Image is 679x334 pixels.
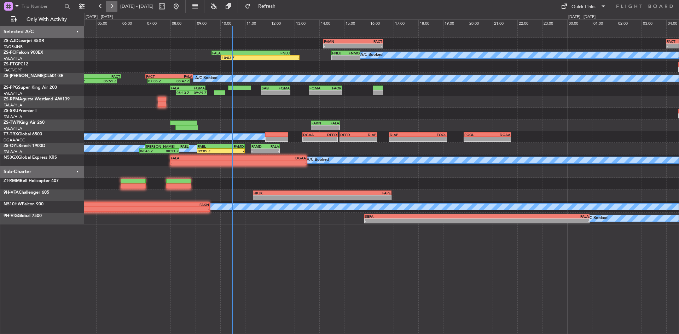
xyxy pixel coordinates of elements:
div: 15:00 [344,19,369,26]
div: 10:03 Z [222,55,260,60]
div: - [325,125,339,130]
div: FALA [212,51,251,55]
div: DGAA [303,133,320,137]
span: ZS-TWP [4,121,19,125]
a: FALA/HLA [4,126,22,131]
a: ZS-FTGPC12 [4,62,28,66]
div: 08:00 [170,19,195,26]
div: FABL [198,144,221,148]
span: 9H-VFA [4,191,19,195]
span: ZS-FTG [4,62,18,66]
div: DGAA [238,156,306,160]
div: 19:00 [443,19,468,26]
div: 01:00 [592,19,617,26]
div: FAKN [312,121,325,125]
div: 10:00 [220,19,245,26]
div: DGAA [487,133,510,137]
div: 13:00 [295,19,319,26]
div: 08:21 Z [159,149,178,153]
div: 09:00 [196,19,220,26]
div: - [260,55,299,60]
div: - [254,195,322,200]
div: 08:47 Z [169,79,189,83]
div: [DATE] - [DATE] [568,14,596,20]
a: FACT/CPT [4,68,22,73]
div: FALA [265,144,279,148]
div: 06:45 Z [140,149,159,153]
div: FQMA [188,86,205,90]
a: 9H-VIGGlobal 7500 [4,214,42,218]
div: 09:29 Z [191,90,207,95]
a: FALA/HLA [4,56,22,61]
div: FAOR [325,86,341,90]
div: FNLU [332,51,346,55]
div: 06:00 [121,19,146,26]
span: Refresh [252,4,282,9]
div: 20:00 [468,19,493,26]
div: 21:00 [493,19,517,26]
span: 9H-VIG [4,214,18,218]
div: - [276,90,290,95]
div: 23:00 [542,19,567,26]
button: Refresh [242,1,284,12]
div: - [324,44,353,48]
div: FAMD [251,144,265,148]
div: FALA [477,214,589,218]
span: [DATE] - [DATE] [120,3,153,10]
div: FQMA [309,86,325,90]
div: FOOL [464,133,487,137]
div: 03:00 [642,19,666,26]
span: ZS-PPG [4,86,18,90]
a: FALA/HLA [4,114,22,119]
div: HKJK [254,191,322,195]
button: Only With Activity [8,14,77,25]
div: 18:00 [418,19,443,26]
div: Quick Links [571,4,596,11]
div: FALA [171,156,238,160]
a: ZS-OYLBeech 1900D [4,144,45,148]
div: DIAP [390,133,418,137]
div: - [262,90,275,95]
div: - [322,195,391,200]
div: [DATE] - [DATE] [86,14,113,20]
div: 07:00 [146,19,170,26]
div: 02:00 [617,19,642,26]
div: - [332,55,346,60]
div: FALA [171,86,188,90]
div: FAMD [221,144,244,148]
div: FALA [325,121,339,125]
div: FAMN [324,39,353,43]
div: A/C Booked [360,50,383,60]
div: - [340,137,358,141]
div: - [238,160,306,165]
div: 08:13 Z [176,90,192,95]
div: A/C Booked [195,73,217,84]
div: DFFD [320,133,337,137]
a: ZT-RMMBell Helicopter 407 [4,179,59,183]
div: - [251,149,265,153]
span: N53GX [4,156,18,160]
div: - [418,137,446,141]
div: 12:00 [270,19,295,26]
span: ZS-OYL [4,144,18,148]
div: - [390,137,418,141]
a: ZS-SRUPremier I [4,109,36,113]
div: 07:05 Z [148,79,169,83]
div: - [346,55,360,60]
div: - [265,149,279,153]
div: A/C Booked [585,213,608,224]
span: ZS-FCI [4,51,16,55]
div: 22:00 [517,19,542,26]
a: ZS-AJDLearjet 45XR [4,39,44,43]
a: N510HWFalcon 900 [4,202,43,206]
div: - [487,137,510,141]
div: - [365,219,477,223]
button: Quick Links [557,1,610,12]
span: T7-TRX [4,132,18,136]
a: ZS-FCIFalcon 900EX [4,51,43,55]
div: [PERSON_NAME] [146,144,167,148]
div: FACT [146,74,169,78]
div: - [312,125,325,130]
div: 05:51 Z [94,79,116,83]
span: ZS-AJD [4,39,18,43]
